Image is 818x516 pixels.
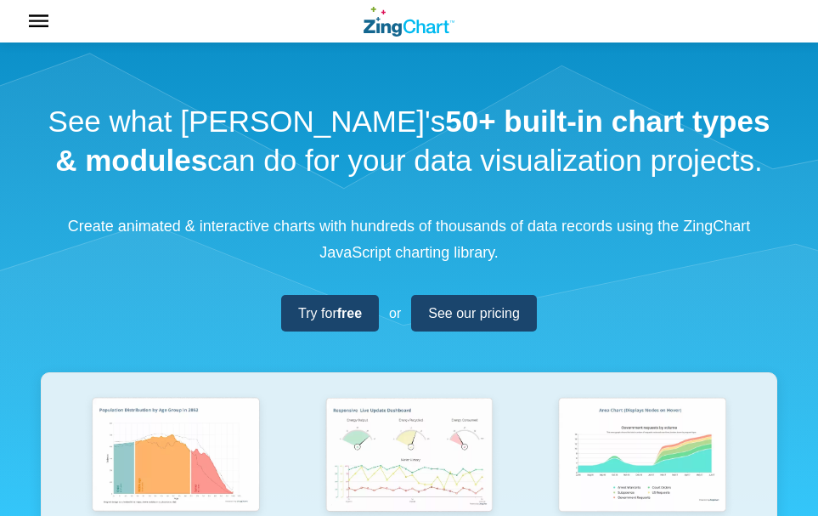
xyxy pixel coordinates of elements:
p: Create animated & interactive charts with hundreds of thousands of data records using the ZingCha... [41,213,777,265]
span: See our pricing [428,302,520,325]
span: or [389,302,401,325]
a: ZingChart Logo. Click to return to the homepage [364,7,454,37]
a: Try forfree [281,295,379,332]
a: See our pricing [411,295,537,332]
strong: free [337,306,362,320]
h1: See what [PERSON_NAME]'s can do for your data visualization projects. [41,102,777,179]
span: Try for [298,302,362,325]
strong: 50+ built-in chart types & modules [55,105,770,177]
